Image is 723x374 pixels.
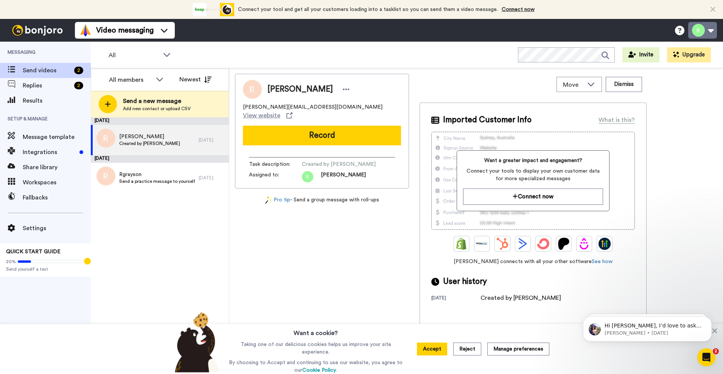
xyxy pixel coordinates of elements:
img: r.png [96,129,115,148]
span: Task description : [249,161,302,168]
span: User history [443,276,487,287]
img: Ontraport [476,238,488,250]
div: All members [109,75,152,84]
div: What is this? [599,115,635,125]
span: View website [243,111,280,120]
span: Assigned to: [249,171,302,182]
span: Connect your tool and get all your customers loading into a tasklist so you can send them a video... [238,7,498,12]
img: GoHighLevel [599,238,611,250]
span: All [109,51,159,60]
img: r.png [96,167,115,185]
span: Integrations [23,148,76,157]
img: Drip [578,238,590,250]
span: Imported Customer Info [443,114,532,126]
span: [PERSON_NAME] [267,84,333,95]
img: ConvertKit [537,238,549,250]
img: bj-logo-header-white.svg [9,25,66,36]
span: Created by [PERSON_NAME] [119,140,180,146]
span: Created by [PERSON_NAME] [302,161,376,168]
img: ActiveCampaign [517,238,529,250]
button: Invite [622,47,659,62]
span: [PERSON_NAME] [119,133,180,140]
a: Pro tip [265,196,290,204]
div: [DATE] [199,175,225,181]
span: Workspaces [23,178,91,187]
img: bear-with-cookie.png [168,312,224,372]
span: [PERSON_NAME] connects with all your other software [431,258,635,265]
div: Tooltip anchor [84,258,91,265]
img: magic-wand.svg [265,196,272,204]
span: Move [563,80,583,89]
button: Record [243,126,401,145]
button: Connect now [463,189,603,205]
div: [DATE] [199,137,225,143]
div: animation [193,3,234,16]
div: [DATE] [431,295,480,302]
span: Connect your tools to display your own customer data for more specialized messages [463,167,603,182]
span: Replies [23,81,71,90]
img: Patreon [558,238,570,250]
span: Results [23,96,91,105]
span: 2 [713,348,719,354]
img: Image of Robin [243,80,262,99]
div: 2 [74,82,83,89]
span: Want a greater impact and engagement? [463,157,603,164]
span: Send yourself a test [6,266,85,272]
img: Shopify [456,238,468,250]
button: Reject [453,343,481,355]
a: View website [243,111,292,120]
img: 7033b603-efba-4f1a-a453-aa5ca7c16930.png [302,171,313,182]
button: Newest [174,72,217,87]
h3: Want a cookie? [294,324,338,338]
span: Message template [23,132,91,142]
img: vm-color.svg [79,24,92,36]
p: Taking one of our delicious cookies helps us improve your site experience. [227,341,404,356]
div: Created by [PERSON_NAME] [480,293,561,302]
div: 2 [74,67,83,74]
iframe: Intercom live chat [697,348,715,366]
span: Settings [23,224,91,233]
button: Upgrade [667,47,711,62]
span: Send a practice message to yourself [119,178,195,184]
span: Share library [23,163,91,172]
div: [DATE] [91,155,229,163]
span: Add new contact or upload CSV [123,106,191,112]
button: Dismiss [606,77,642,92]
span: QUICK START GUIDE [6,249,61,254]
span: Fallbacks [23,193,91,202]
span: [PERSON_NAME] [321,171,366,182]
button: Manage preferences [487,343,549,355]
div: - Send a group message with roll-ups [235,196,409,204]
span: Rgrayson [119,171,195,178]
span: Send videos [23,66,71,75]
span: [PERSON_NAME][EMAIL_ADDRESS][DOMAIN_NAME] [243,103,382,111]
span: Send a new message [123,97,191,106]
iframe: Intercom notifications message [572,301,723,354]
img: Hubspot [496,238,508,250]
a: Cookie Policy [302,368,336,373]
span: Video messaging [96,25,154,36]
p: By choosing to Accept and continuing to use our website, you agree to our . [227,359,404,374]
div: [DATE] [91,117,229,125]
button: Accept [417,343,447,355]
a: See how [592,259,613,264]
span: 20% [6,259,16,265]
a: Connect now [502,7,535,12]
